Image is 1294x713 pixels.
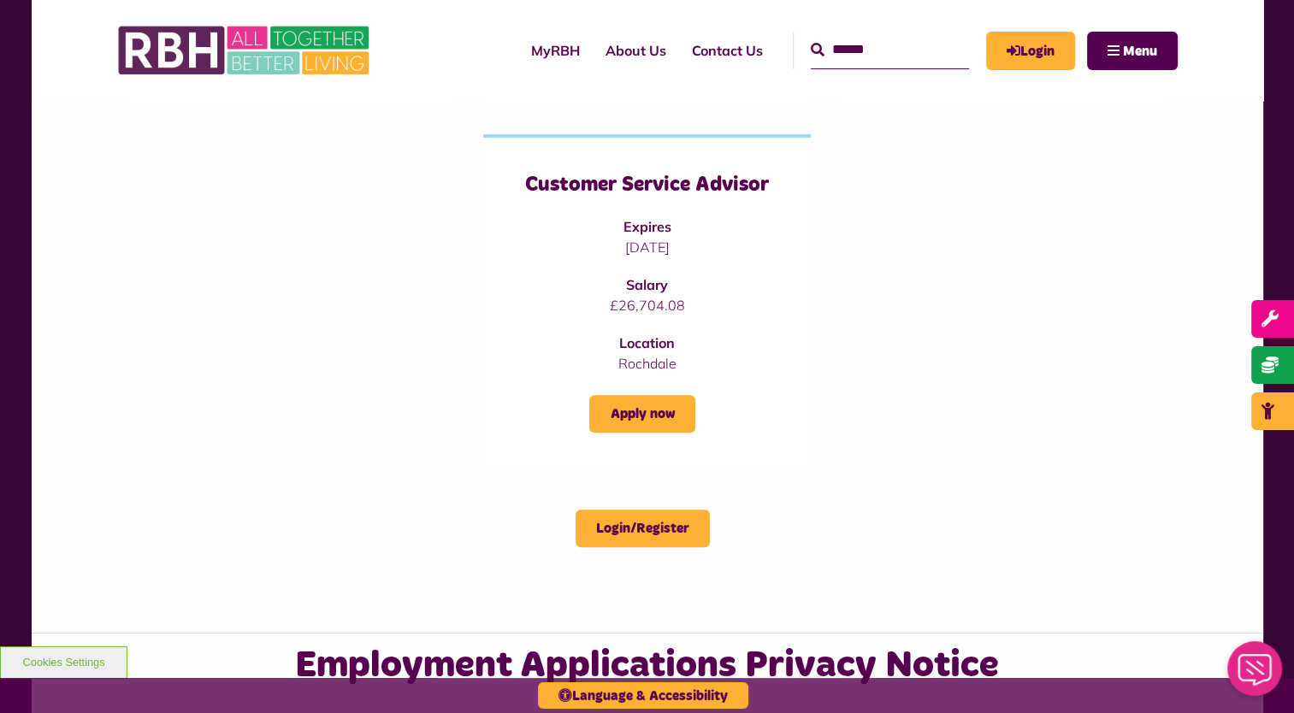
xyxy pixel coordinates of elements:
[623,218,671,235] strong: Expires
[986,32,1075,70] a: MyRBH
[593,27,679,74] a: About Us
[518,27,593,74] a: MyRBH
[117,17,374,84] img: RBH
[293,641,1001,690] h3: Employment Applications Privacy Notice
[811,32,969,68] input: Search
[626,276,668,293] strong: Salary
[517,353,777,374] p: Rochdale
[517,295,777,315] p: £26,704.08
[517,172,777,198] h3: Customer Service Advisor
[1123,44,1157,58] span: Menu
[619,334,675,351] strong: Location
[1087,32,1178,70] button: Navigation
[589,395,695,433] a: Apply now
[538,682,748,709] button: Language & Accessibility
[576,510,710,547] a: Login/Register
[517,237,777,257] p: [DATE]
[1217,636,1294,713] iframe: Netcall Web Assistant for live chat
[679,27,776,74] a: Contact Us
